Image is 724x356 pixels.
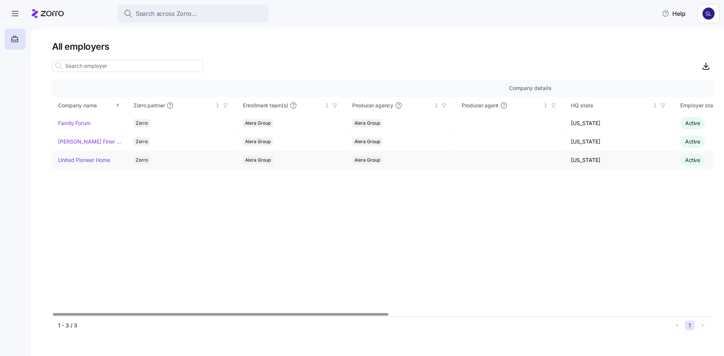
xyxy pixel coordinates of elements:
[685,321,695,330] button: 1
[346,97,456,114] th: Producer agencyNot sorted
[243,102,288,109] span: Enrollment team(s)
[698,321,707,330] button: Next page
[685,120,700,126] span: Active
[703,8,715,20] img: 9541d6806b9e2684641ca7bfe3afc45a
[324,103,330,108] div: Not sorted
[456,97,565,114] th: Producer agentNot sorted
[245,138,271,146] span: Alera Group
[354,156,380,164] span: Alera Group
[565,133,674,151] td: [US_STATE]
[434,103,439,108] div: Not sorted
[118,5,268,23] button: Search across Zorro...
[571,101,651,110] div: HQ state
[245,156,271,164] span: Alera Group
[52,41,713,52] h1: All employers
[354,138,380,146] span: Alera Group
[462,102,499,109] span: Producer agent
[672,321,682,330] button: Previous page
[136,138,148,146] span: Zorro
[662,9,686,18] span: Help
[58,119,90,127] a: Family Forum
[58,101,114,110] div: Company name
[685,157,700,163] span: Active
[565,114,674,133] td: [US_STATE]
[352,102,393,109] span: Producer agency
[52,60,203,72] input: Search employer
[133,102,165,109] span: Zorro partner
[565,151,674,170] td: [US_STATE]
[245,119,271,127] span: Alera Group
[136,119,148,127] span: Zorro
[52,97,127,114] th: Company nameSorted ascending
[685,138,700,145] span: Active
[136,156,148,164] span: Zorro
[543,103,548,108] div: Not sorted
[58,138,121,145] a: [PERSON_NAME] Finer Meats
[215,103,220,108] div: Not sorted
[58,322,669,329] div: 1 - 3 / 3
[565,97,674,114] th: HQ stateNot sorted
[354,119,380,127] span: Alera Group
[127,97,237,114] th: Zorro partnerNot sorted
[136,9,197,18] span: Search across Zorro...
[115,103,120,108] div: Sorted ascending
[237,97,346,114] th: Enrollment team(s)Not sorted
[58,156,110,164] a: United Pioneer Home
[652,103,658,108] div: Not sorted
[656,6,692,21] button: Help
